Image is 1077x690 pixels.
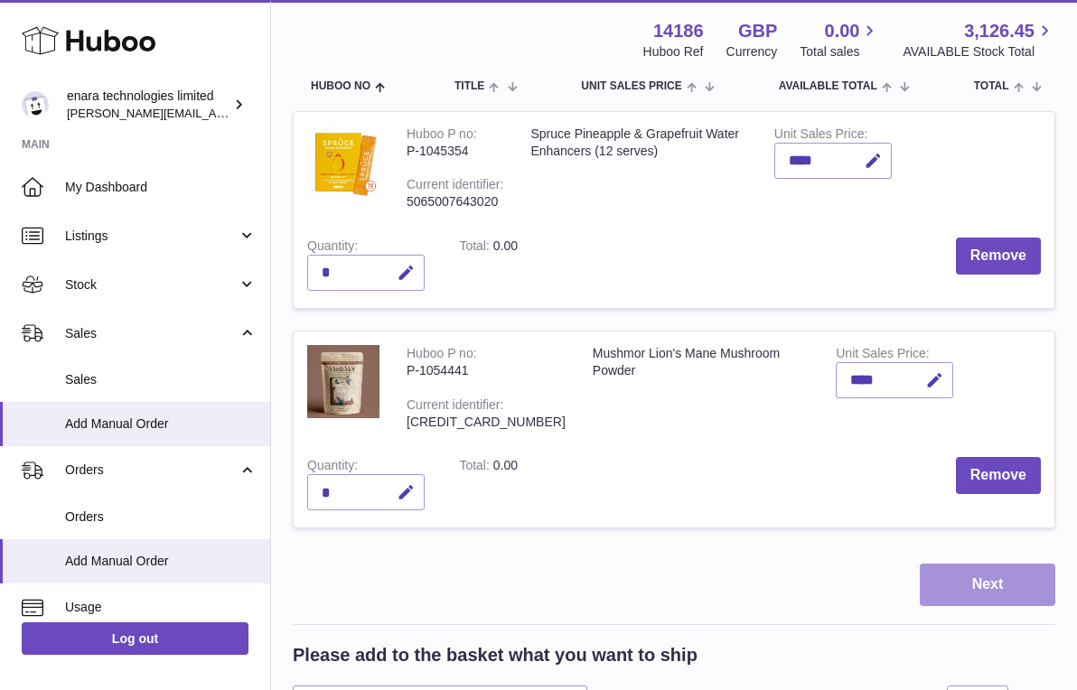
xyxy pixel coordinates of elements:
[65,415,257,433] span: Add Manual Order
[407,143,503,160] div: P-1045354
[65,599,257,616] span: Usage
[493,458,518,472] span: 0.00
[459,458,492,477] label: Total
[407,414,566,431] div: [CREDIT_CARD_NUMBER]
[779,80,877,92] span: AVAILABLE Total
[903,43,1055,61] span: AVAILABLE Stock Total
[974,80,1009,92] span: Total
[65,276,238,294] span: Stock
[903,19,1055,61] a: 3,126.45 AVAILABLE Stock Total
[67,88,229,122] div: enara technologies limited
[307,458,358,477] label: Quantity
[407,397,503,416] div: Current identifier
[920,564,1055,606] button: Next
[836,346,929,365] label: Unit Sales Price
[956,238,1041,275] button: Remove
[407,346,477,365] div: Huboo P no
[459,238,492,257] label: Total
[956,457,1041,494] button: Remove
[800,43,880,61] span: Total sales
[774,126,867,145] label: Unit Sales Price
[65,553,257,570] span: Add Manual Order
[22,622,248,655] a: Log out
[307,126,379,198] img: Spruce Pineapple & Grapefruit Water Enhancers (12 serves)
[407,177,503,196] div: Current identifier
[454,80,484,92] span: Title
[307,238,358,257] label: Quantity
[22,91,49,118] img: Dee@enara.co
[407,362,566,379] div: P-1054441
[65,508,257,526] span: Orders
[407,126,477,145] div: Huboo P no
[579,331,822,443] td: Mushmor Lion's Mane Mushroom Powder
[800,19,880,61] a: 0.00 Total sales
[65,325,238,342] span: Sales
[825,19,860,43] span: 0.00
[307,345,379,418] img: Mushmor Lion's Mane Mushroom Powder
[65,179,257,196] span: My Dashboard
[65,228,238,245] span: Listings
[726,43,778,61] div: Currency
[65,462,238,479] span: Orders
[67,106,362,120] span: [PERSON_NAME][EMAIL_ADDRESS][DOMAIN_NAME]
[581,80,681,92] span: Unit Sales Price
[964,19,1035,43] span: 3,126.45
[65,371,257,388] span: Sales
[653,19,704,43] strong: 14186
[293,643,698,667] h2: Please add to the basket what you want to ship
[493,238,518,253] span: 0.00
[517,112,760,224] td: Spruce Pineapple & Grapefruit Water Enhancers (12 serves)
[643,43,704,61] div: Huboo Ref
[407,193,503,210] div: 5065007643020
[311,80,370,92] span: Huboo no
[738,19,777,43] strong: GBP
